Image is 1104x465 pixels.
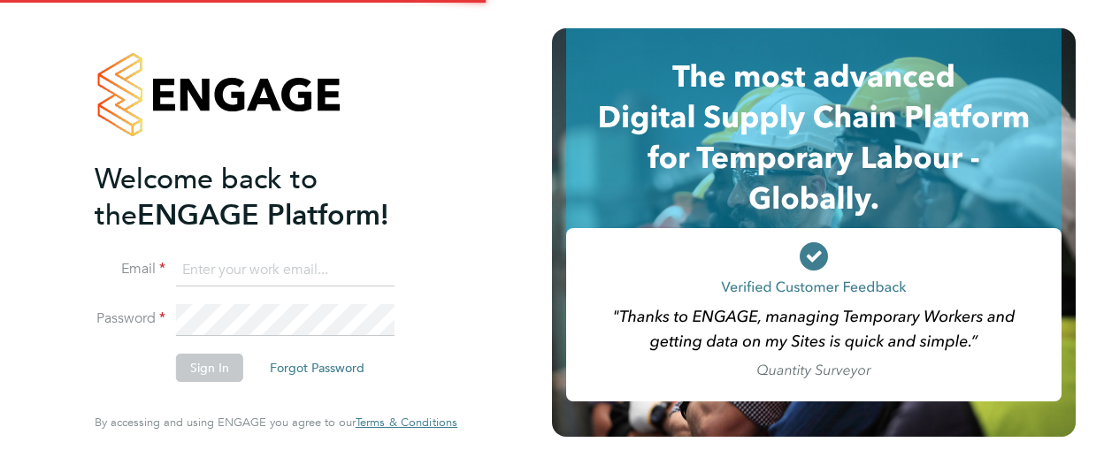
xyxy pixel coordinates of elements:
span: Terms & Conditions [356,415,457,430]
span: By accessing and using ENGAGE you agree to our [95,415,457,430]
label: Email [95,260,165,278]
button: Forgot Password [256,354,379,382]
h2: ENGAGE Platform! [95,161,440,233]
label: Password [95,309,165,328]
input: Enter your work email... [176,255,395,286]
button: Sign In [176,354,243,382]
span: Welcome back to the [95,162,318,232]
a: Terms & Conditions [356,415,457,430]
